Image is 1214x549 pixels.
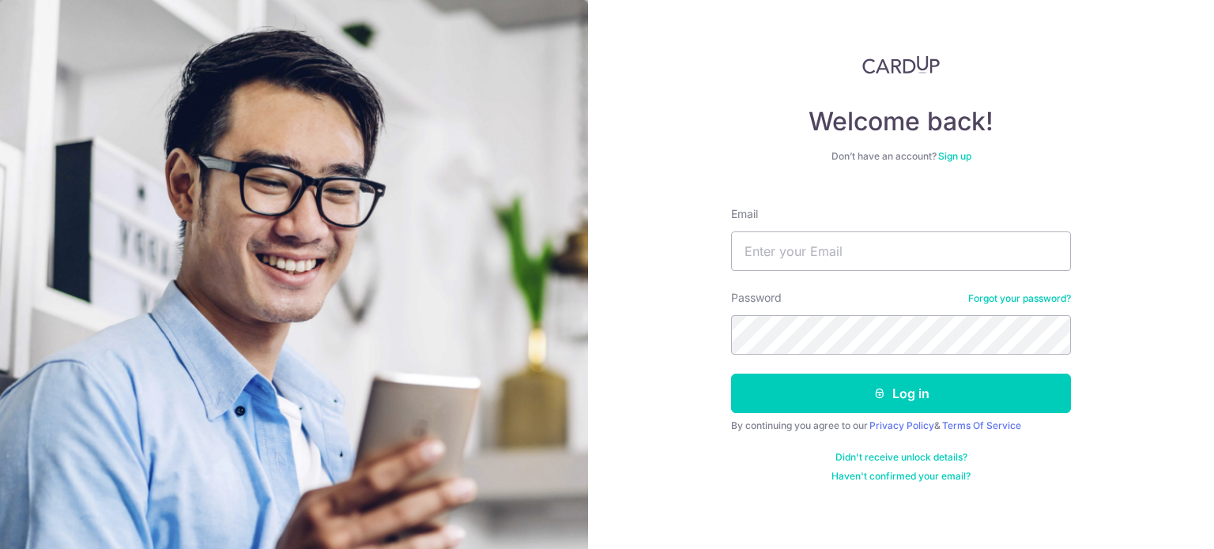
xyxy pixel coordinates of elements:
[731,419,1071,432] div: By continuing you agree to our &
[862,55,940,74] img: CardUp Logo
[938,150,971,162] a: Sign up
[835,451,967,464] a: Didn't receive unlock details?
[731,150,1071,163] div: Don’t have an account?
[731,106,1071,137] h4: Welcome back!
[831,470,971,483] a: Haven't confirmed your email?
[731,374,1071,413] button: Log in
[968,292,1071,305] a: Forgot your password?
[942,419,1021,431] a: Terms Of Service
[731,206,758,222] label: Email
[869,419,934,431] a: Privacy Policy
[731,290,782,306] label: Password
[731,231,1071,271] input: Enter your Email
